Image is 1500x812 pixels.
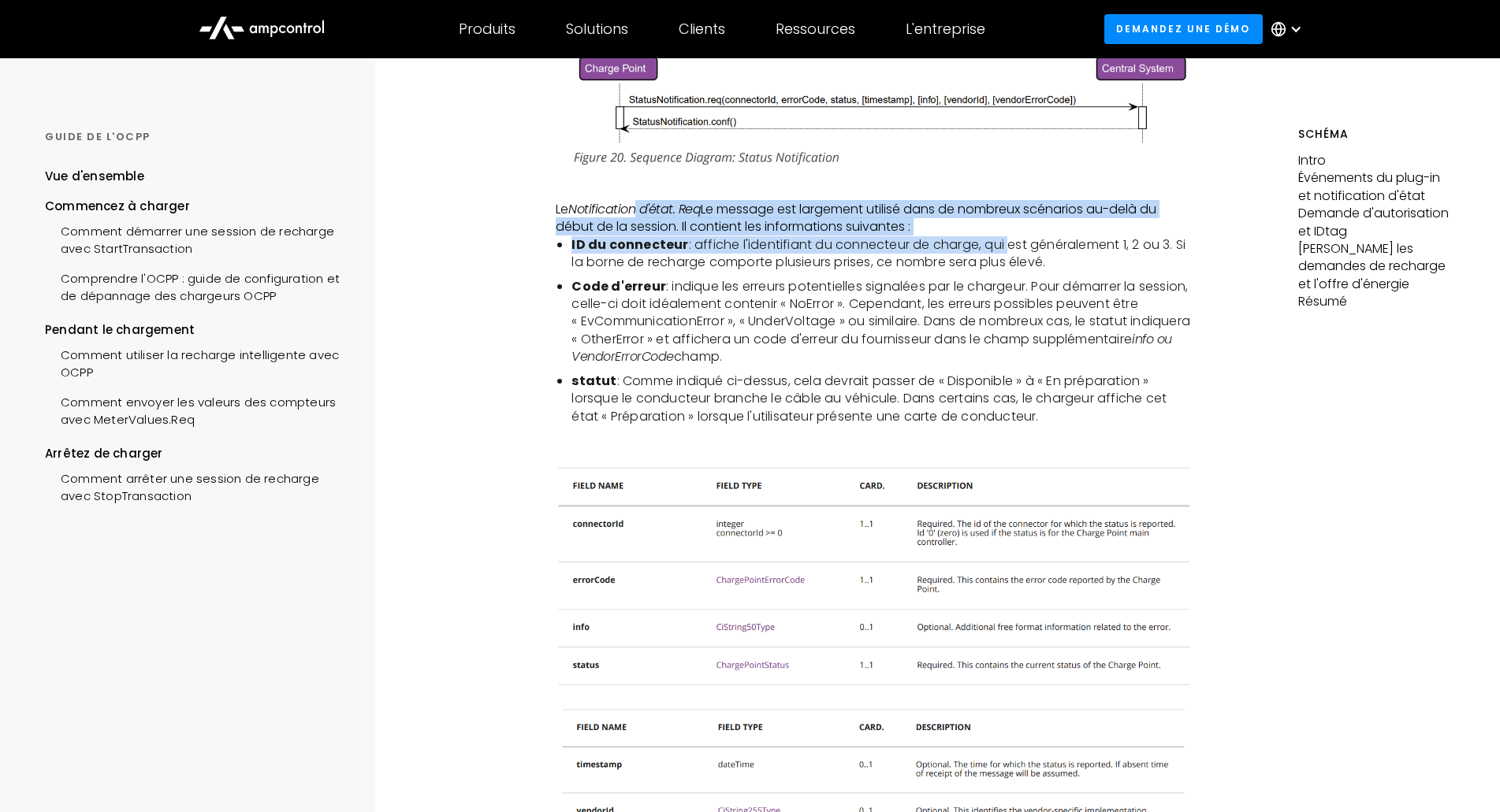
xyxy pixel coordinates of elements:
[568,200,701,218] em: Notification d'état. Req
[45,168,144,185] div: Vue d'ensemble
[556,43,1192,176] img: status notification request in OCPP
[1298,240,1455,293] p: [PERSON_NAME] les demandes de recharge et l'offre d'énergie
[571,236,1192,272] li: : affiche l'identifiant du connecteur de charge, qui est généralement 1, 2 ou 3. Si la borne de r...
[45,445,345,462] div: Arrêtez de charger
[571,278,1192,366] li: : indique les erreurs potentielles signalées par le chargeur. Pour démarrer la session, celle-ci ...
[571,330,1171,365] em: info ou VendorErrorCode
[459,20,516,38] div: Produits
[571,372,616,390] strong: statut
[571,235,688,254] strong: ID du connecteur
[776,20,855,38] div: Ressources
[566,20,628,38] div: Solutions
[45,198,345,215] div: Commencez à charger
[556,455,1192,695] img: statusNotification.req message fields
[1298,126,1455,143] h5: Schéma
[45,462,345,510] a: Comment arrêter une session de recharge avec StopTransaction
[556,184,1192,201] p: ‍
[679,20,725,38] div: Clients
[1298,152,1455,169] p: Intro
[45,262,345,310] a: Comprendre l'OCPP : guide de configuration et de dépannage des chargeurs OCPP
[556,201,1192,236] p: Le Le message est largement utilisé dans de nombreux scénarios au-delà du début de la session. Il...
[1298,205,1455,240] p: Demande d'autorisation et IDtag
[45,321,345,339] div: Pendant le chargement
[45,339,345,386] a: Comment utiliser la recharge intelligente avec OCPP
[556,438,1192,455] p: ‍
[45,168,144,197] a: Vue d'ensemble
[1298,169,1455,205] p: Événements du plug-in et notification d'état
[45,386,345,433] a: Comment envoyer les valeurs des compteurs avec MeterValues.Req
[1298,293,1455,310] p: Résumé
[571,373,1192,425] li: : Comme indiqué ci-dessus, cela devrait passer de « Disponible » à « En préparation » lorsque le ...
[45,130,345,144] div: GUIDE DE L'OCPP
[45,215,345,262] a: Comment démarrer une session de recharge avec StartTransaction
[906,20,985,38] div: L'entreprise
[571,277,666,295] strong: Code d'erreur
[1104,14,1263,43] a: Demandez une démo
